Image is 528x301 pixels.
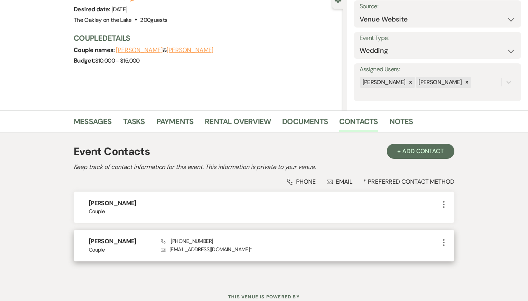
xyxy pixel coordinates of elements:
[89,246,152,254] span: Couple
[74,46,116,54] span: Couple names:
[282,115,328,132] a: Documents
[95,57,140,64] span: $10,000 - $15,000
[74,16,131,24] span: The Oakley on the Lake
[360,64,516,75] label: Assigned Users:
[167,47,213,53] button: [PERSON_NAME]
[360,33,516,44] label: Event Type:
[111,6,127,13] span: [DATE]
[74,163,454,172] h2: Keep track of contact information for this event. This information is private to your venue.
[389,115,413,132] a: Notes
[74,115,112,132] a: Messages
[161,238,213,244] span: [PHONE_NUMBER]
[74,5,111,13] span: Desired date:
[74,178,454,186] div: * Preferred Contact Method
[360,77,407,88] div: [PERSON_NAME]
[327,178,353,186] div: Email
[287,178,316,186] div: Phone
[116,46,213,54] span: &
[89,207,152,215] span: Couple
[140,16,167,24] span: 200 guests
[387,144,454,159] button: + Add Contact
[116,47,163,53] button: [PERSON_NAME]
[161,245,439,253] p: [EMAIL_ADDRESS][DOMAIN_NAME] *
[89,199,152,207] h6: [PERSON_NAME]
[360,1,516,12] label: Source:
[123,115,145,132] a: Tasks
[74,144,150,160] h1: Event Contacts
[416,77,463,88] div: [PERSON_NAME]
[205,115,271,132] a: Rental Overview
[74,57,95,64] span: Budget:
[74,33,336,43] h3: Couple Details
[339,115,378,132] a: Contacts
[156,115,194,132] a: Payments
[89,237,152,246] h6: [PERSON_NAME]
